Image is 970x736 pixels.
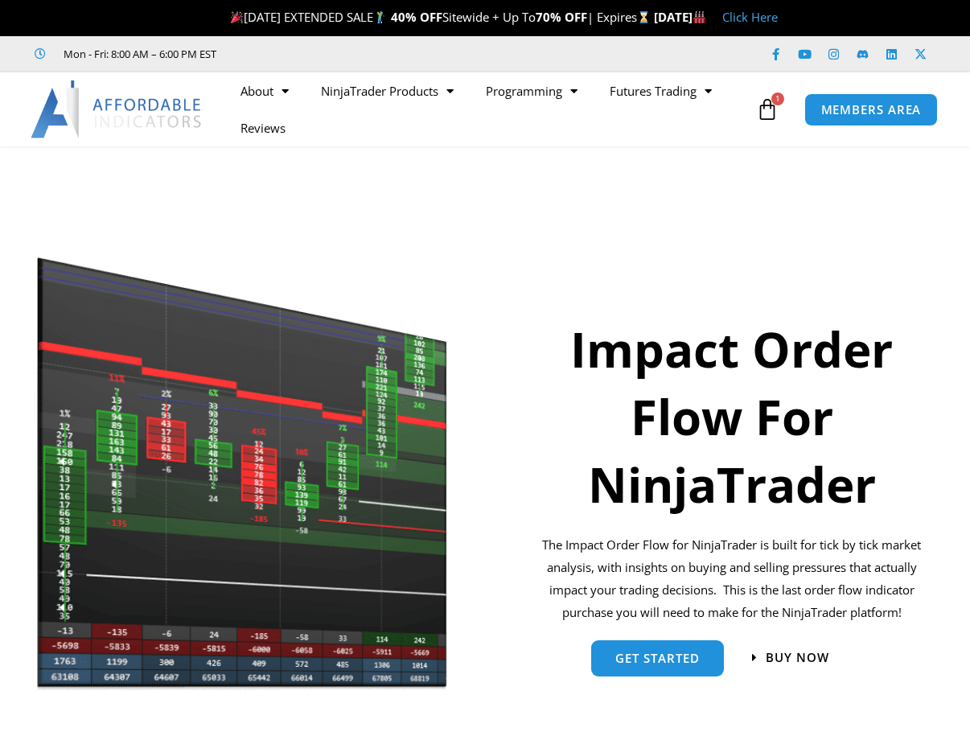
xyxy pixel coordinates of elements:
iframe: Customer reviews powered by Trustpilot [239,46,480,62]
a: Futures Trading [594,72,728,109]
img: 🏌️‍♂️ [374,11,386,23]
strong: 40% OFF [391,9,442,25]
h1: Impact Order Flow For NinjaTrader [538,315,926,518]
a: get started [591,640,724,676]
span: [DATE] EXTENDED SALE Sitewide + Up To | Expires [227,9,653,25]
span: Buy now [766,652,829,664]
a: Click Here [722,9,778,25]
a: 1 [732,86,803,133]
img: LogoAI | Affordable Indicators – NinjaTrader [31,80,203,138]
img: Orderflow | Affordable Indicators – NinjaTrader [36,253,450,694]
a: MEMBERS AREA [804,93,939,126]
span: 1 [771,93,784,105]
a: NinjaTrader Products [305,72,470,109]
span: Mon - Fri: 8:00 AM – 6:00 PM EST [60,44,216,64]
a: About [224,72,305,109]
a: Programming [470,72,594,109]
img: 🏭 [693,11,705,23]
a: Reviews [224,109,302,146]
span: get started [615,652,700,664]
span: MEMBERS AREA [821,104,922,116]
strong: [DATE] [654,9,706,25]
img: 🎉 [231,11,243,23]
nav: Menu [224,72,752,146]
a: Buy now [752,652,829,664]
img: ⌛ [638,11,650,23]
p: The Impact Order Flow for NinjaTrader is built for tick by tick market analysis, with insights on... [538,534,926,623]
strong: 70% OFF [536,9,587,25]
